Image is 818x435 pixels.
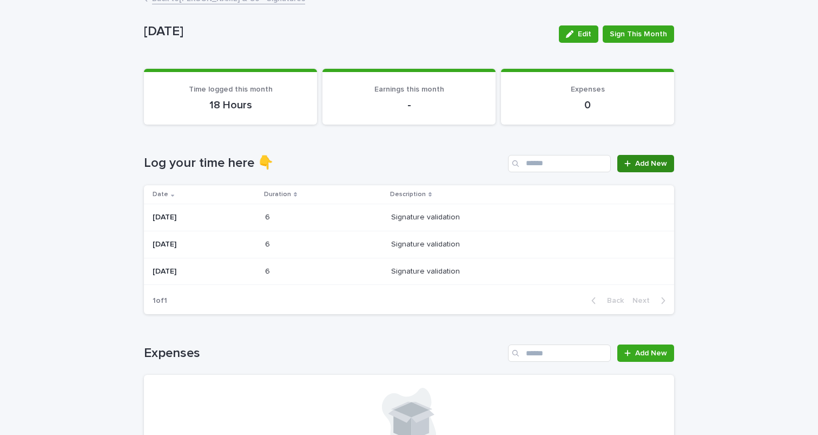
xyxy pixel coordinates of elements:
a: Add New [617,155,674,172]
span: Next [632,297,656,304]
p: 0 [514,99,661,112]
span: Edit [578,30,591,38]
tr: [DATE]66 Signature validationSignature validation [144,258,674,285]
p: [DATE] [153,267,256,276]
p: Signature validation [391,265,462,276]
tr: [DATE]66 Signature validationSignature validation [144,204,674,231]
span: Sign This Month [610,29,667,40]
button: Sign This Month [603,25,674,43]
span: Add New [635,160,667,167]
p: Description [390,189,426,200]
a: Add New [617,345,674,362]
span: Expenses [571,86,605,93]
p: [DATE] [153,240,256,249]
button: Next [628,296,674,306]
input: Search [508,345,611,362]
p: 6 [265,211,272,222]
p: Signature validation [391,238,462,249]
p: Duration [264,189,291,200]
button: Back [583,296,628,306]
input: Search [508,155,611,172]
p: 6 [265,238,272,249]
p: 18 Hours [157,99,304,112]
span: Time logged this month [189,86,273,93]
p: Signature validation [391,211,462,222]
h1: Expenses [144,346,504,361]
span: Earnings this month [374,86,444,93]
p: 1 of 1 [144,288,176,314]
tr: [DATE]66 Signature validationSignature validation [144,231,674,258]
h1: Log your time here 👇 [144,155,504,171]
span: Add New [635,349,667,357]
p: [DATE] [153,213,256,222]
span: Back [601,297,624,304]
button: Edit [559,25,598,43]
p: [DATE] [144,24,550,40]
p: Date [153,189,168,200]
p: 6 [265,265,272,276]
p: - [335,99,483,112]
